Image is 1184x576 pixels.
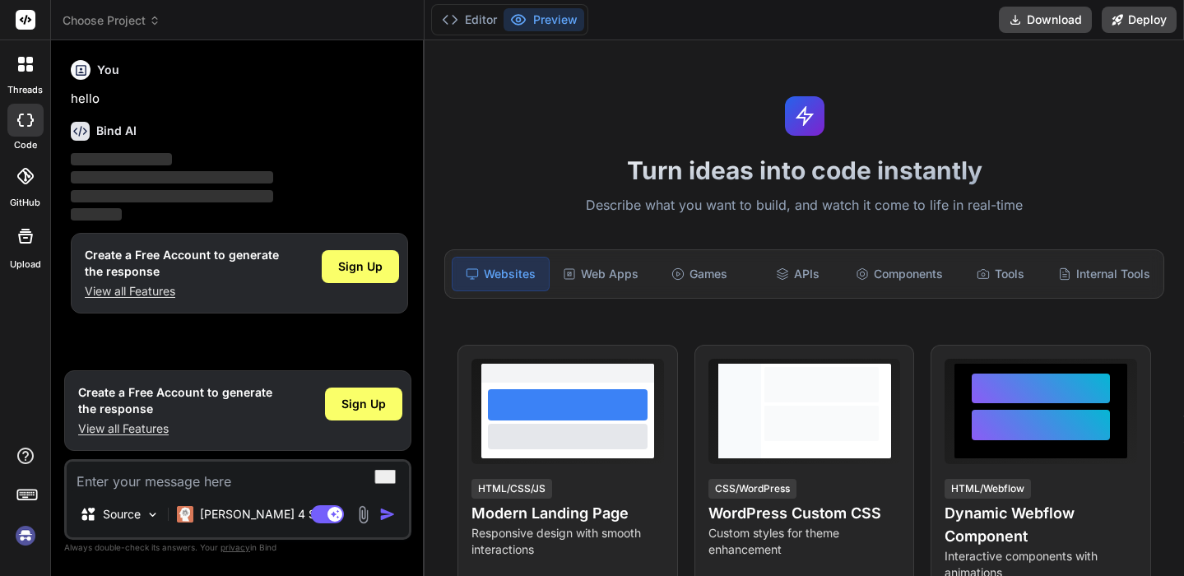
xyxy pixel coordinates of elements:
[708,525,901,558] p: Custom styles for theme enhancement
[12,522,39,550] img: signin
[177,506,193,523] img: Claude 4 Sonnet
[71,90,408,109] p: hello
[1052,257,1157,291] div: Internal Tools
[10,196,40,210] label: GitHub
[1102,7,1177,33] button: Deploy
[71,153,172,165] span: ‌
[945,479,1031,499] div: HTML/Webflow
[85,247,279,280] h1: Create a Free Account to generate the response
[71,190,273,202] span: ‌
[379,506,396,523] img: icon
[434,195,1174,216] p: Describe what you want to build, and watch it come to life in real-time
[471,479,552,499] div: HTML/CSS/JS
[71,208,122,221] span: ‌
[85,283,279,300] p: View all Features
[708,479,796,499] div: CSS/WordPress
[471,525,664,558] p: Responsive design with smooth interactions
[78,384,272,417] h1: Create a Free Account to generate the response
[435,8,504,31] button: Editor
[452,257,549,291] div: Websites
[354,505,373,524] img: attachment
[953,257,1048,291] div: Tools
[999,7,1092,33] button: Download
[200,506,323,523] p: [PERSON_NAME] 4 S..
[103,506,141,523] p: Source
[434,156,1174,185] h1: Turn ideas into code instantly
[945,502,1137,548] h4: Dynamic Webflow Component
[78,420,272,437] p: View all Features
[652,257,747,291] div: Games
[221,542,250,552] span: privacy
[708,502,901,525] h4: WordPress Custom CSS
[338,258,383,275] span: Sign Up
[341,396,386,412] span: Sign Up
[10,258,41,272] label: Upload
[63,12,160,29] span: Choose Project
[67,462,409,491] textarea: To enrich screen reader interactions, please activate Accessibility in Grammarly extension settings
[849,257,950,291] div: Components
[471,502,664,525] h4: Modern Landing Page
[750,257,846,291] div: APIs
[97,62,119,78] h6: You
[7,83,43,97] label: threads
[96,123,137,139] h6: Bind AI
[64,540,411,555] p: Always double-check its answers. Your in Bind
[146,508,160,522] img: Pick Models
[504,8,584,31] button: Preview
[553,257,648,291] div: Web Apps
[71,171,273,183] span: ‌
[14,138,37,152] label: code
